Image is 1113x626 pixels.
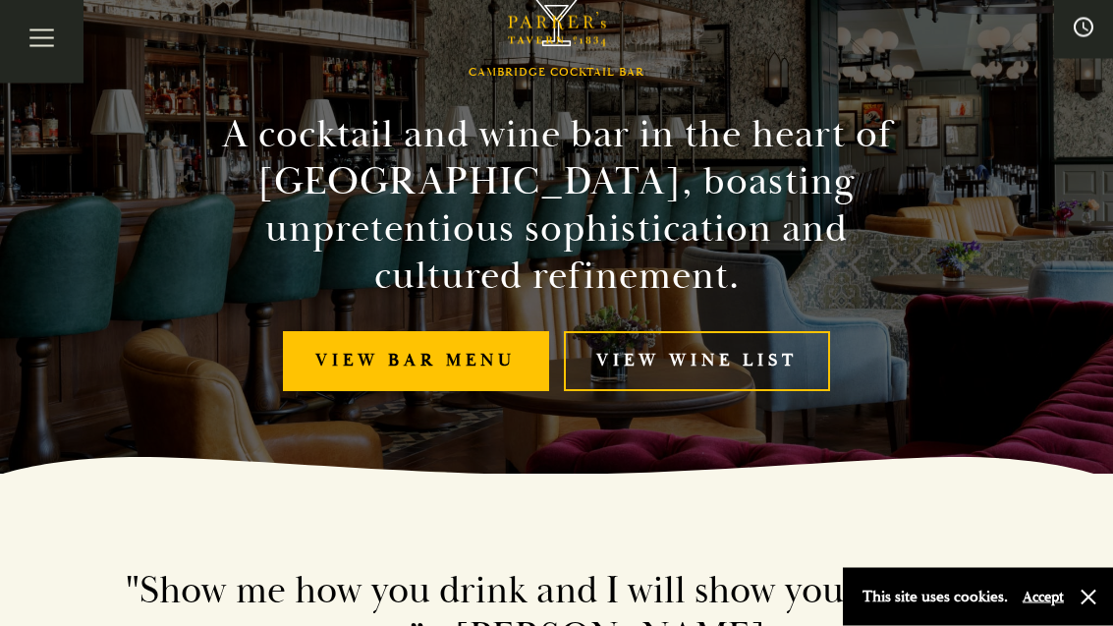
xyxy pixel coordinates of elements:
[863,583,1008,611] p: This site uses cookies.
[188,112,926,301] h2: A cocktail and wine bar in the heart of [GEOGRAPHIC_DATA], boasting unpretentious sophistication ...
[1023,588,1064,606] button: Accept
[283,332,549,392] a: View bar menu
[1079,588,1098,607] button: Close and accept
[564,332,831,392] a: View Wine List
[469,67,644,81] h1: Cambridge Cocktail Bar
